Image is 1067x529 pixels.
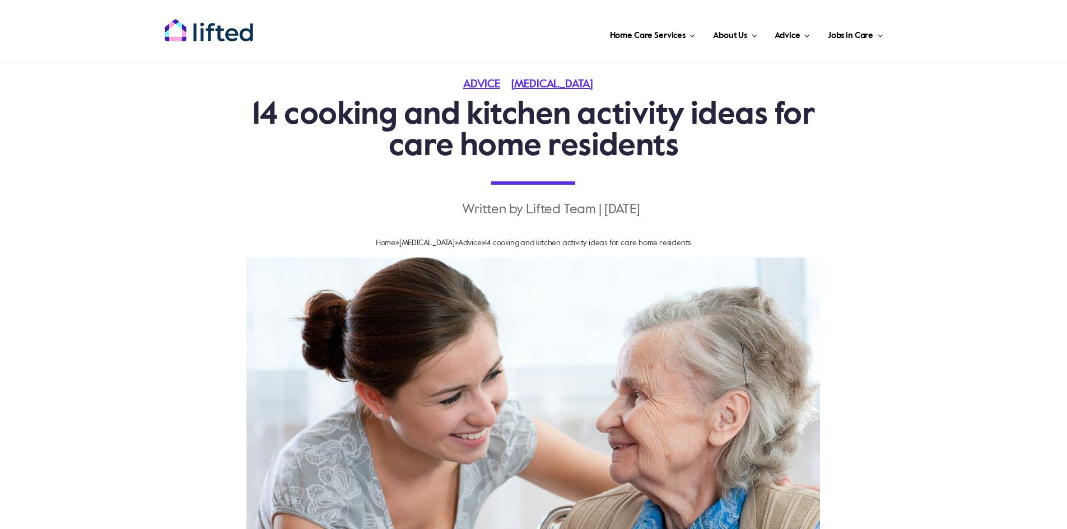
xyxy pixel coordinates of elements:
[771,17,813,50] a: Advice
[485,239,691,247] span: 14 cooking and kitchen activity ideas for care home residents
[463,79,604,90] span: Categories: ,
[399,239,455,247] a: [MEDICAL_DATA]
[458,239,482,247] a: Advice
[376,239,691,247] span: » » »
[241,234,827,252] nav: Breadcrumb
[824,17,887,50] a: Jobs in Care
[463,79,511,90] a: Advice
[290,17,887,50] nav: Main Menu
[241,100,827,162] h1: 14 cooking and kitchen activity ideas for care home residents
[376,239,395,247] a: Home
[511,79,604,90] a: [MEDICAL_DATA]
[828,27,873,45] span: Jobs in Care
[610,27,686,45] span: Home Care Services
[775,27,800,45] span: Advice
[710,17,760,50] a: About Us
[607,17,699,50] a: Home Care Services
[713,27,747,45] span: About Us
[164,18,254,30] a: lifted-logo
